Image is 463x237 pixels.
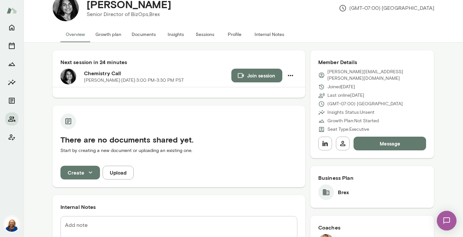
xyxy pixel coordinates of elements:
[5,39,18,52] button: Sessions
[327,101,403,107] p: (GMT-07:00) [GEOGRAPHIC_DATA]
[5,21,18,34] button: Home
[327,109,374,116] p: Insights Status: Unsent
[60,203,297,211] h6: Internal Notes
[5,112,18,126] button: Members
[327,92,364,99] p: Last online [DATE]
[84,77,184,84] p: [PERSON_NAME] · [DATE] · 3:00 PM-3:30 PM PST
[318,224,426,231] h6: Coaches
[7,4,17,17] img: Mento
[103,166,134,179] button: Upload
[249,26,289,42] button: Internal Notes
[338,188,349,196] h6: Brex
[220,26,249,42] button: Profile
[354,137,426,150] button: Message
[231,69,282,82] button: Join session
[60,166,100,179] button: Create
[339,4,434,12] p: (GMT-07:00) [GEOGRAPHIC_DATA]
[60,26,90,42] button: Overview
[190,26,220,42] button: Sessions
[318,174,426,182] h6: Business Plan
[327,126,369,133] p: Seat Type: Executive
[318,58,426,66] h6: Member Details
[90,26,126,42] button: Growth plan
[84,69,231,77] h6: Chemistry Call
[60,134,297,145] h5: There are no documents shared yet.
[5,131,18,144] button: Client app
[161,26,190,42] button: Insights
[327,69,426,82] p: [PERSON_NAME][EMAIL_ADDRESS][PERSON_NAME][DOMAIN_NAME]
[87,10,171,18] p: Senior Director of BizOps, Brex
[5,58,18,71] button: Growth Plan
[60,147,297,154] p: Start by creating a new document or uploading an existing one.
[126,26,161,42] button: Documents
[327,84,355,90] p: Joined [DATE]
[327,118,379,124] p: Growth Plan: Not Started
[4,216,20,232] img: Cathy Wright
[5,94,18,107] button: Documents
[5,76,18,89] button: Insights
[60,58,297,66] h6: Next session in 24 minutes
